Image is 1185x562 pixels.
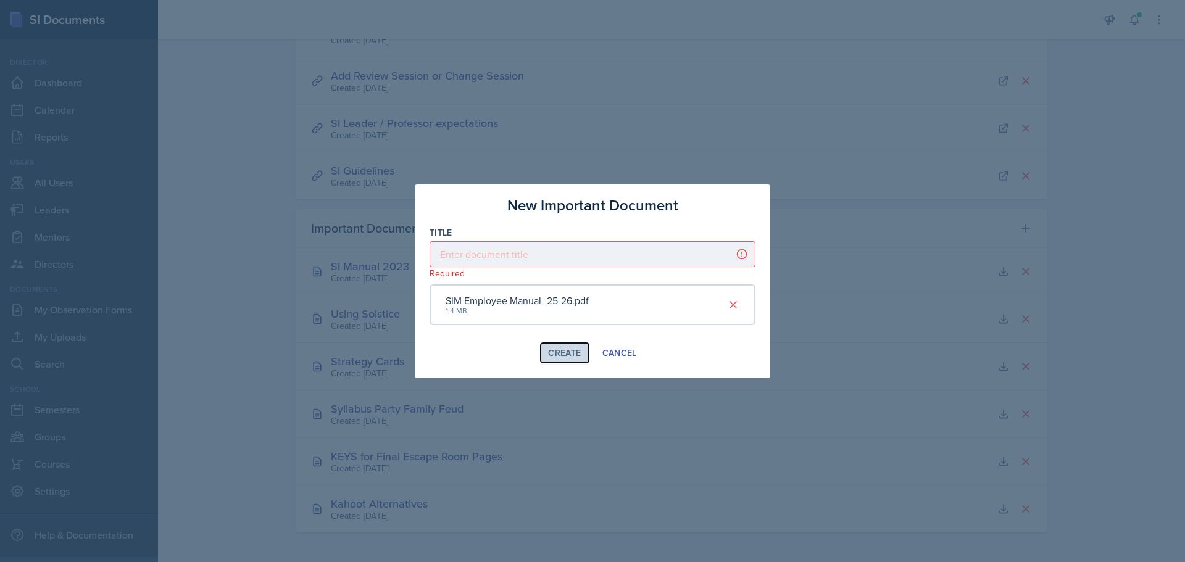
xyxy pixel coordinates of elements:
[602,348,637,358] div: Cancel
[540,342,589,363] button: Create
[548,348,581,358] div: Create
[430,226,452,239] label: Title
[430,241,755,267] input: Enter document title
[446,293,589,308] div: SIM Employee Manual_25-26.pdf
[507,194,678,217] h3: New Important Document
[430,267,755,279] p: Required
[594,342,645,363] button: Cancel
[446,305,589,316] div: 1.4 MB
